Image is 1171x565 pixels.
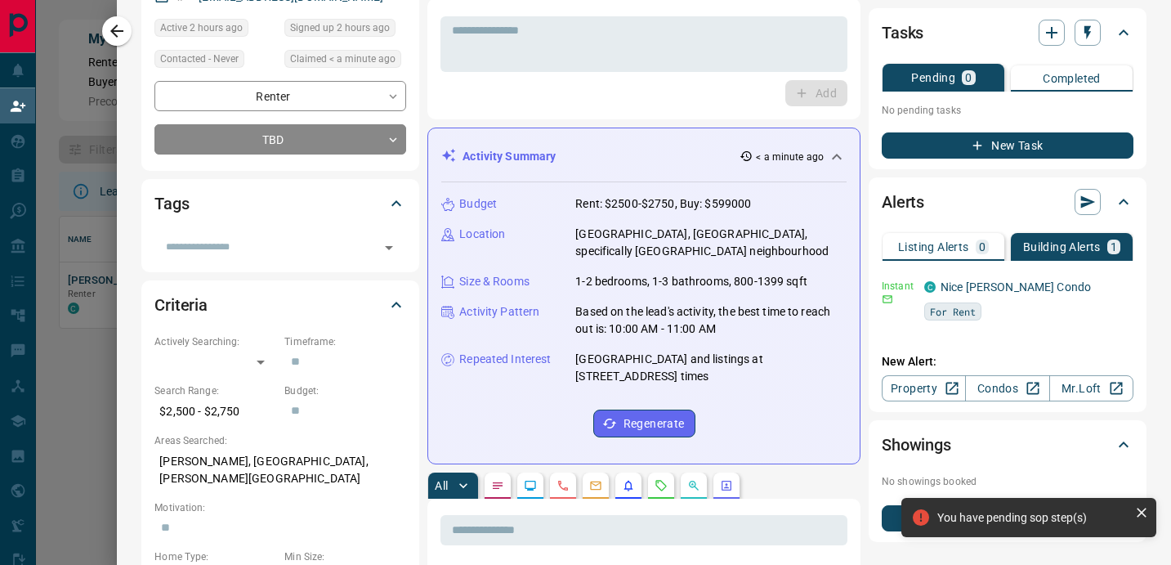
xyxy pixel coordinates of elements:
[154,433,406,448] p: Areas Searched:
[756,150,824,164] p: < a minute ago
[284,549,406,564] p: Min Size:
[524,479,537,492] svg: Lead Browsing Activity
[284,19,406,42] div: Sun Sep 14 2025
[575,273,807,290] p: 1-2 bedrooms, 1-3 bathrooms, 800-1399 sqft
[459,303,539,321] p: Activity Pattern
[882,13,1133,52] div: Tasks
[154,184,406,223] div: Tags
[882,294,893,305] svg: Email
[284,50,406,73] div: Sun Sep 14 2025
[882,182,1133,222] div: Alerts
[882,474,1133,489] p: No showings booked
[622,479,635,492] svg: Listing Alerts
[435,480,448,491] p: All
[556,479,570,492] svg: Calls
[882,375,966,401] a: Property
[1049,375,1133,401] a: Mr.Loft
[459,195,497,213] p: Budget
[1111,241,1117,253] p: 1
[882,189,924,215] h2: Alerts
[687,479,700,492] svg: Opportunities
[154,124,406,155] div: TBD
[882,98,1133,123] p: No pending tasks
[575,226,847,260] p: [GEOGRAPHIC_DATA], [GEOGRAPHIC_DATA], specifically [GEOGRAPHIC_DATA] neighbourhood
[941,280,1091,294] a: Nice [PERSON_NAME] Condo
[154,285,406,325] div: Criteria
[154,81,406,111] div: Renter
[290,20,390,36] span: Signed up 2 hours ago
[154,292,208,318] h2: Criteria
[965,72,972,83] p: 0
[589,479,602,492] svg: Emails
[882,279,914,294] p: Instant
[441,141,847,172] div: Activity Summary< a minute ago
[882,505,1133,531] button: New Showing
[160,51,239,67] span: Contacted - Never
[154,398,276,425] p: $2,500 - $2,750
[937,511,1129,524] div: You have pending sop step(s)
[575,351,847,385] p: [GEOGRAPHIC_DATA] and listings at [STREET_ADDRESS] times
[882,432,951,458] h2: Showings
[882,353,1133,370] p: New Alert:
[575,195,751,213] p: Rent: $2500-$2750, Buy: $599000
[655,479,668,492] svg: Requests
[459,351,551,368] p: Repeated Interest
[459,226,505,243] p: Location
[911,72,955,83] p: Pending
[463,148,556,165] p: Activity Summary
[593,410,695,437] button: Regenerate
[882,20,923,46] h2: Tasks
[154,383,276,398] p: Search Range:
[898,241,969,253] p: Listing Alerts
[575,303,847,338] p: Based on the lead's activity, the best time to reach out is: 10:00 AM - 11:00 AM
[1023,241,1101,253] p: Building Alerts
[154,500,406,515] p: Motivation:
[284,383,406,398] p: Budget:
[1043,73,1101,84] p: Completed
[154,191,189,217] h2: Tags
[979,241,986,253] p: 0
[882,425,1133,464] div: Showings
[154,448,406,492] p: [PERSON_NAME], [GEOGRAPHIC_DATA], [PERSON_NAME][GEOGRAPHIC_DATA]
[720,479,733,492] svg: Agent Actions
[378,236,400,259] button: Open
[882,132,1133,159] button: New Task
[154,549,276,564] p: Home Type:
[154,334,276,349] p: Actively Searching:
[284,334,406,349] p: Timeframe:
[491,479,504,492] svg: Notes
[930,303,976,320] span: For Rent
[154,19,276,42] div: Sun Sep 14 2025
[924,281,936,293] div: condos.ca
[290,51,396,67] span: Claimed < a minute ago
[965,375,1049,401] a: Condos
[160,20,243,36] span: Active 2 hours ago
[459,273,530,290] p: Size & Rooms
